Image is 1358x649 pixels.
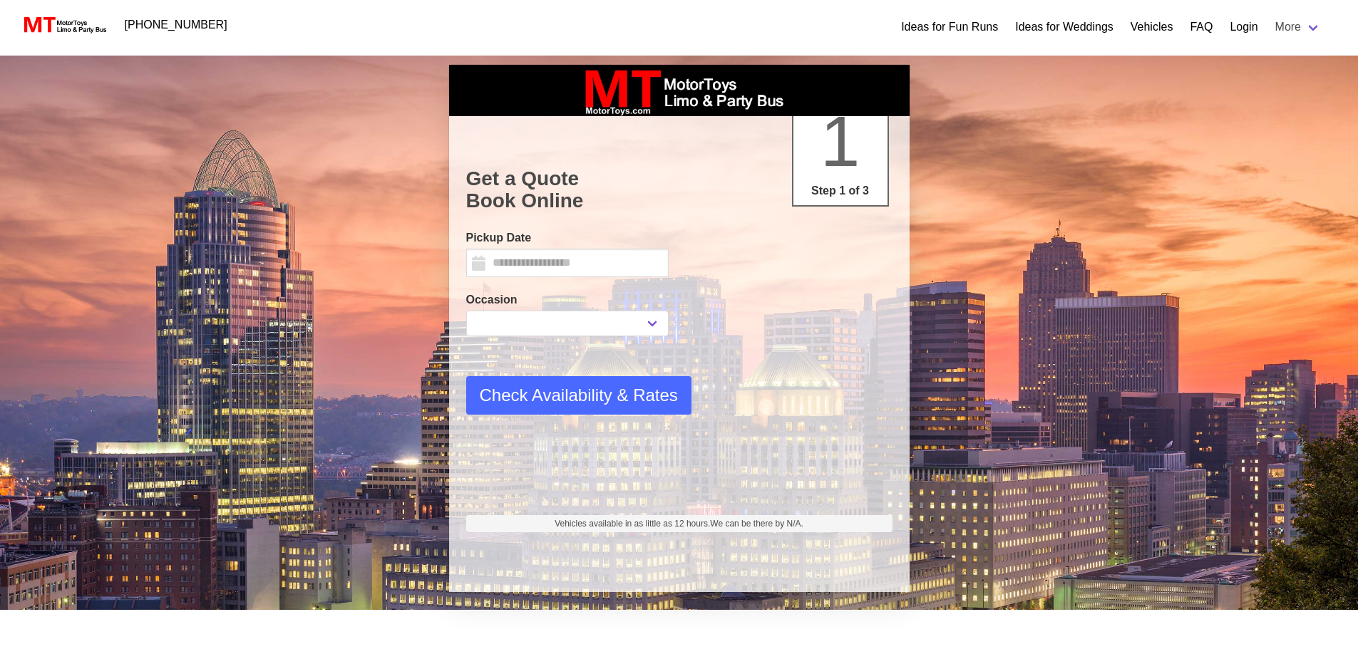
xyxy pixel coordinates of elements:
[1267,13,1329,41] a: More
[572,65,786,116] img: box_logo_brand.jpeg
[710,519,803,529] span: We can be there by N/A.
[466,229,669,246] label: Pickup Date
[901,19,998,36] a: Ideas for Fun Runs
[1190,19,1213,36] a: FAQ
[1230,19,1257,36] a: Login
[466,376,691,415] button: Check Availability & Rates
[466,167,893,212] h1: Get a Quote Book Online
[555,517,803,530] span: Vehicles available in as little as 12 hours.
[1015,19,1113,36] a: Ideas for Weddings
[480,383,678,408] span: Check Availability & Rates
[1131,19,1173,36] a: Vehicles
[116,11,236,39] a: [PHONE_NUMBER]
[20,15,108,35] img: MotorToys Logo
[466,291,669,308] label: Occasion
[799,182,882,199] p: Step 1 of 3
[821,101,860,181] span: 1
